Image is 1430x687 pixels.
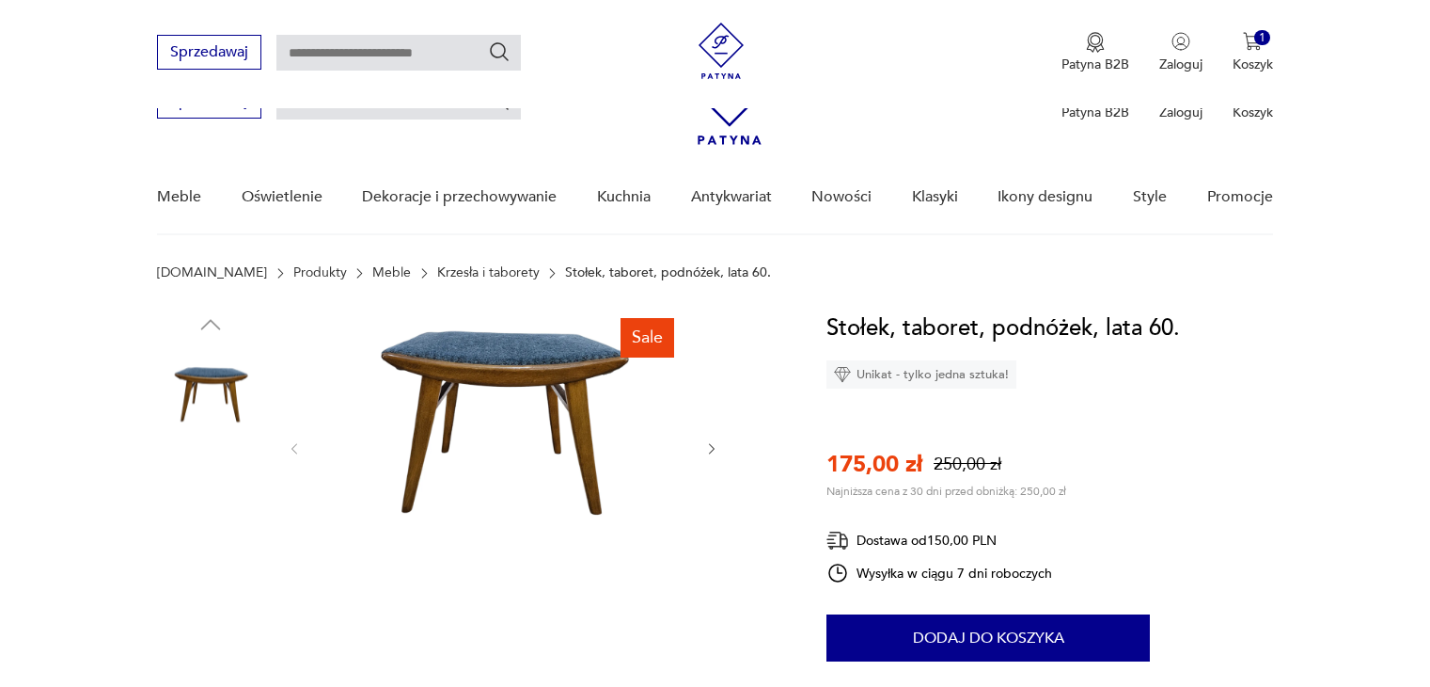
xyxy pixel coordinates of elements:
a: Sprzedawaj [157,47,261,60]
a: Ikona medaluPatyna B2B [1061,32,1129,73]
p: Zaloguj [1159,56,1202,73]
div: Wysyłka w ciągu 7 dni roboczych [826,562,1052,584]
div: Unikat - tylko jedna sztuka! [826,360,1016,389]
img: Ikona diamentu [834,366,851,383]
p: Stołek, taboret, podnóżek, lata 60. [565,265,771,280]
a: Ikony designu [998,161,1092,233]
button: Patyna B2B [1061,32,1129,73]
img: Ikona dostawy [826,529,849,552]
img: Zdjęcie produktu Stołek, taboret, podnóżek, lata 60. [322,311,684,583]
a: Produkty [293,265,347,280]
button: Szukaj [488,40,511,63]
h1: Stołek, taboret, podnóżek, lata 60. [826,311,1180,346]
p: Koszyk [1233,56,1273,73]
p: Patyna B2B [1061,104,1129,121]
p: Najniższa cena z 30 dni przed obniżką: 250,00 zł [826,484,1066,499]
img: Ikona medalu [1086,32,1105,53]
button: Sprzedawaj [157,35,261,70]
div: Sale [621,318,674,358]
a: Sprzedawaj [157,96,261,109]
a: Nowości [811,161,872,233]
img: Zdjęcie produktu Stołek, taboret, podnóżek, lata 60. [157,348,264,455]
p: Zaloguj [1159,104,1202,121]
p: 175,00 zł [826,449,922,480]
button: 1Koszyk [1233,32,1273,73]
p: Patyna B2B [1061,56,1129,73]
img: Ikona koszyka [1243,32,1262,51]
a: Kuchnia [597,161,651,233]
a: Antykwariat [691,161,772,233]
a: Dekoracje i przechowywanie [362,161,557,233]
div: Dostawa od 150,00 PLN [826,529,1052,552]
a: Style [1133,161,1167,233]
img: Patyna - sklep z meblami i dekoracjami vintage [693,23,749,79]
a: Krzesła i taborety [437,265,540,280]
a: [DOMAIN_NAME] [157,265,267,280]
p: 250,00 zł [934,453,1001,476]
div: 1 [1254,30,1270,46]
a: Oświetlenie [242,161,322,233]
a: Promocje [1207,161,1273,233]
button: Zaloguj [1159,32,1202,73]
button: Dodaj do koszyka [826,615,1150,662]
a: Meble [372,265,411,280]
a: Klasyki [912,161,958,233]
p: Koszyk [1233,104,1273,121]
img: Ikonka użytkownika [1171,32,1190,51]
a: Meble [157,161,201,233]
img: Zdjęcie produktu Stołek, taboret, podnóżek, lata 60. [157,469,264,576]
